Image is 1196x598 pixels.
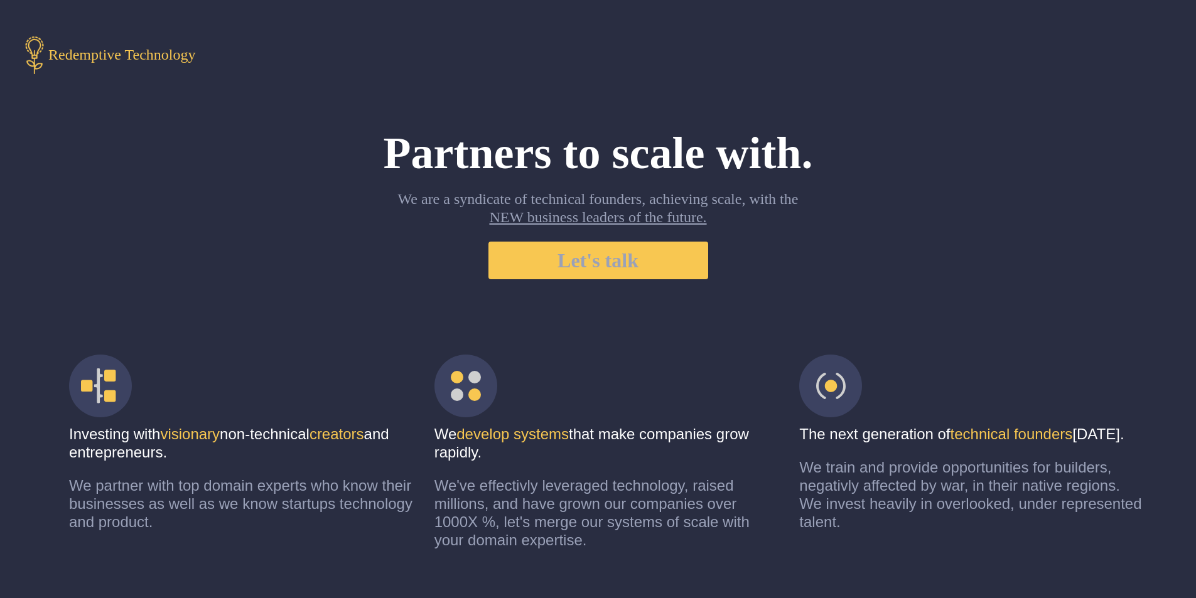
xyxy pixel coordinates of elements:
[799,355,862,417] img: The next generation of technical founders today
[456,425,569,442] span: develop systems
[434,355,497,417] img: We developed systems that make companies grow rapidly.
[434,476,781,549] p: We've effectivly leveraged technology, raised millions, and have grown our companies over 1000X %...
[69,355,132,417] img: Investing with visionary non-technical creators and entrepreneurs.
[799,425,1146,443] h2: The next generation of [DATE].
[558,249,638,272] a: Let's talk
[287,190,909,227] p: We are a syndicate of technical founders, achieving scale, with the
[489,209,706,225] a: NEW business leaders of the future.
[951,425,1073,442] span: technical founders
[48,46,216,64] p: Redemptive Technology
[799,458,1146,531] p: We train and provide opportunities for builders, negativly affected by war, in their native regio...
[69,425,416,461] h2: Investing with non-technical and entrepreneurs.
[488,242,708,279] button: Let's talk
[310,425,364,442] span: creators
[434,425,781,461] h2: We that make companies grow rapidly.
[25,36,44,74] img: Redemptive Technology logo
[120,125,1077,181] h2: Partners to scale with.
[69,476,416,531] p: We partner with top domain experts who know their businesses as well as we know startups technolo...
[160,425,220,442] span: visionary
